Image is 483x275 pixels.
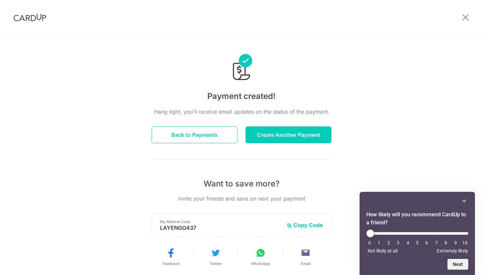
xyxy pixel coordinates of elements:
[366,240,373,245] li: 0
[287,222,323,228] button: Copy Code
[13,13,46,21] img: CardUp
[433,240,440,245] li: 7
[160,224,281,231] p: LAYENGO437
[151,248,191,266] button: Facebook
[152,90,331,102] h4: Payment created!
[366,229,468,254] div: How likely will you recommend CardUp to a friend? Select an option from 0 to 10, with 0 being Not...
[231,54,252,82] img: Payments
[152,178,331,189] p: Want to save more?
[196,248,235,266] button: Twitter
[160,219,281,224] p: My Referral Code
[286,248,325,266] button: Email
[442,240,449,245] li: 8
[162,261,179,266] span: Facebook
[152,108,331,116] p: Hang tight, you’ll receive email updates on the status of the payment.
[251,261,270,266] span: WhatsApp
[414,240,421,245] li: 5
[152,195,331,203] p: Invite your friends and save on next your payment
[376,240,382,245] li: 1
[241,248,280,266] button: WhatsApp
[447,259,468,270] button: Next question
[423,240,430,245] li: 6
[210,261,222,266] span: Twitter
[395,240,401,245] li: 3
[460,197,468,205] button: Hide survey
[152,126,237,143] button: Back to Payments
[301,261,311,266] span: Email
[385,240,392,245] li: 2
[366,211,468,227] h2: How likely will you recommend CardUp to a friend? Select an option from 0 to 10, with 0 being Not...
[405,240,411,245] li: 4
[437,248,468,254] span: Extremely likely
[246,126,331,143] button: Create Another Payment
[366,197,468,270] div: How likely will you recommend CardUp to a friend? Select an option from 0 to 10, with 0 being Not...
[462,240,468,245] li: 10
[452,240,459,245] li: 9
[368,248,397,254] span: Not likely at all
